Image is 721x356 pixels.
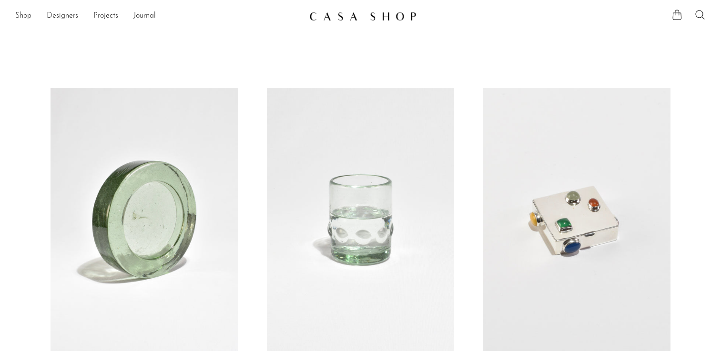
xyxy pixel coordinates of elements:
[93,10,118,22] a: Projects
[15,8,302,24] ul: NEW HEADER MENU
[133,10,156,22] a: Journal
[15,8,302,24] nav: Desktop navigation
[47,10,78,22] a: Designers
[15,10,31,22] a: Shop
